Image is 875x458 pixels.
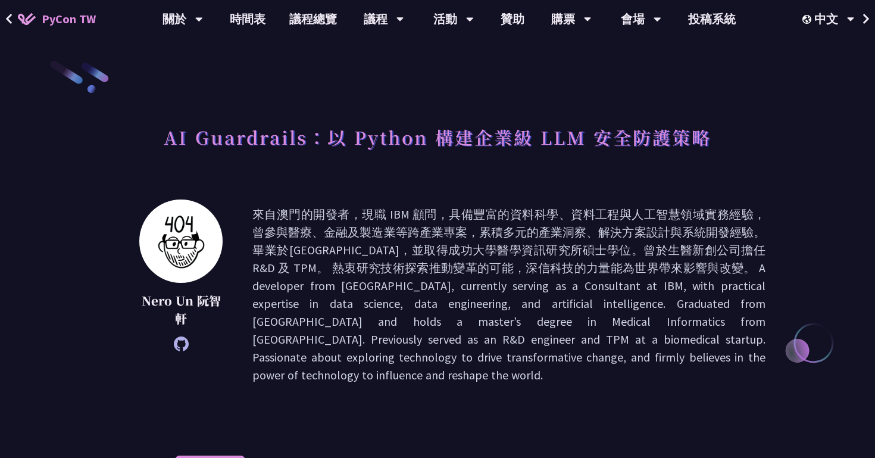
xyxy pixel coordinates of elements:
[802,15,814,24] img: Locale Icon
[42,10,96,28] span: PyCon TW
[139,292,223,328] p: Nero Un 阮智軒
[18,13,36,25] img: Home icon of PyCon TW 2025
[139,200,223,283] img: Nero Un 阮智軒
[252,205,765,384] p: 來自澳門的開發者，現職 IBM 顧問，具備豐富的資料科學、資料工程與人工智慧領域實務經驗，曾參與醫療、金融及製造業等跨產業專案，累積多元的產業洞察、解決方案設計與系統開發經驗。 畢業於[GEOG...
[6,4,108,34] a: PyCon TW
[164,119,711,155] h1: AI Guardrails：以 Python 構建企業級 LLM 安全防護策略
